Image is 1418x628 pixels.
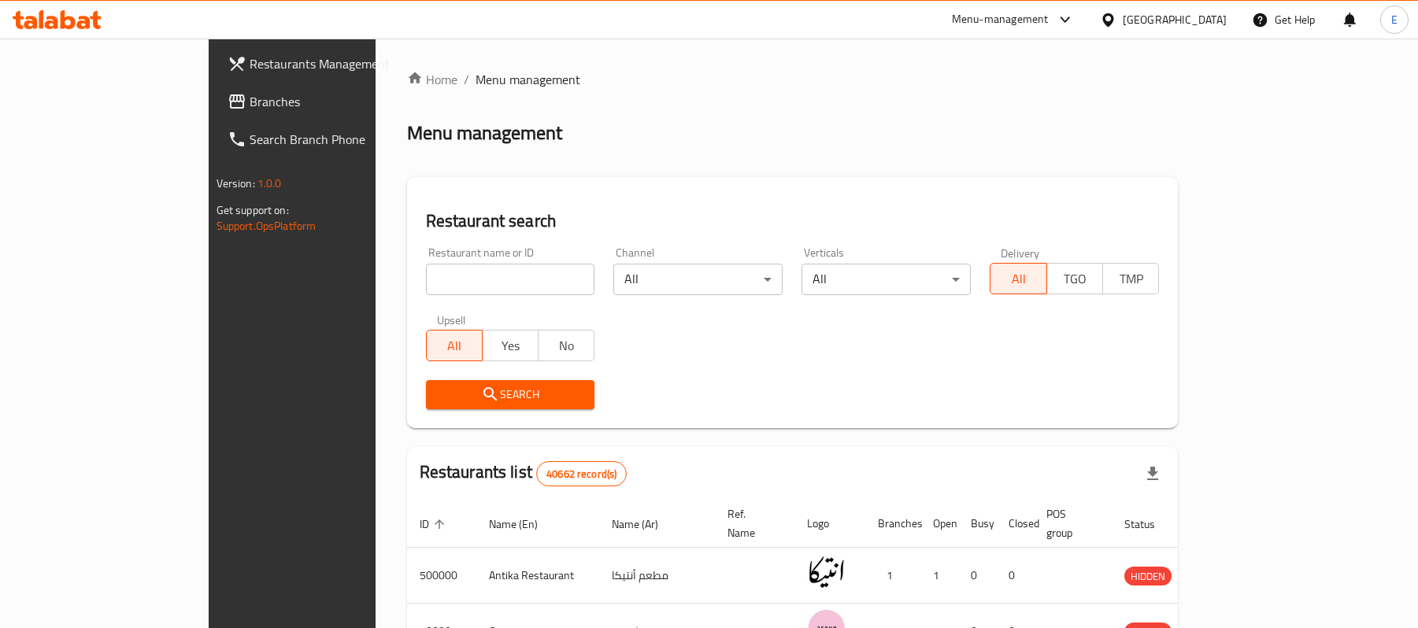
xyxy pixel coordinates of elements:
[1123,11,1227,28] div: [GEOGRAPHIC_DATA]
[802,264,971,295] div: All
[538,330,594,361] button: No
[217,216,317,236] a: Support.OpsPlatform
[958,500,996,548] th: Busy
[537,467,626,482] span: 40662 record(s)
[1001,247,1040,258] label: Delivery
[807,552,846,592] img: Antika Restaurant
[489,334,532,357] span: Yes
[439,385,583,405] span: Search
[250,130,433,149] span: Search Branch Phone
[426,264,595,295] input: Search for restaurant name or ID..
[613,264,783,295] div: All
[958,548,996,604] td: 0
[865,500,920,548] th: Branches
[215,83,446,120] a: Branches
[1053,268,1097,290] span: TGO
[952,10,1049,29] div: Menu-management
[217,173,255,194] span: Version:
[420,460,628,486] h2: Restaurants list
[407,120,562,146] h2: Menu management
[1391,11,1398,28] span: E
[420,515,450,534] span: ID
[489,515,558,534] span: Name (En)
[612,515,679,534] span: Name (Ar)
[482,330,539,361] button: Yes
[1134,455,1172,493] div: Export file
[257,173,282,194] span: 1.0.0
[599,548,715,604] td: مطعم أنتيكا
[728,504,776,542] span: Ref. Name
[1102,263,1159,294] button: TMP
[464,70,469,89] li: /
[250,54,433,73] span: Restaurants Management
[920,548,958,604] td: 1
[920,500,958,548] th: Open
[426,330,483,361] button: All
[1109,268,1153,290] span: TMP
[865,548,920,604] td: 1
[536,461,627,486] div: Total records count
[476,548,599,604] td: Antika Restaurant
[437,314,466,325] label: Upsell
[215,120,446,158] a: Search Branch Phone
[1046,504,1093,542] span: POS group
[426,209,1160,233] h2: Restaurant search
[996,548,1034,604] td: 0
[215,45,446,83] a: Restaurants Management
[407,70,1179,89] nav: breadcrumb
[1124,515,1175,534] span: Status
[433,334,476,357] span: All
[1046,263,1103,294] button: TGO
[1124,567,1172,586] div: HIDDEN
[997,268,1040,290] span: All
[476,70,580,89] span: Menu management
[1124,567,1172,586] span: HIDDEN
[217,200,289,220] span: Get support on:
[996,500,1034,548] th: Closed
[426,380,595,409] button: Search
[794,500,865,548] th: Logo
[990,263,1046,294] button: All
[545,334,588,357] span: No
[250,92,433,111] span: Branches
